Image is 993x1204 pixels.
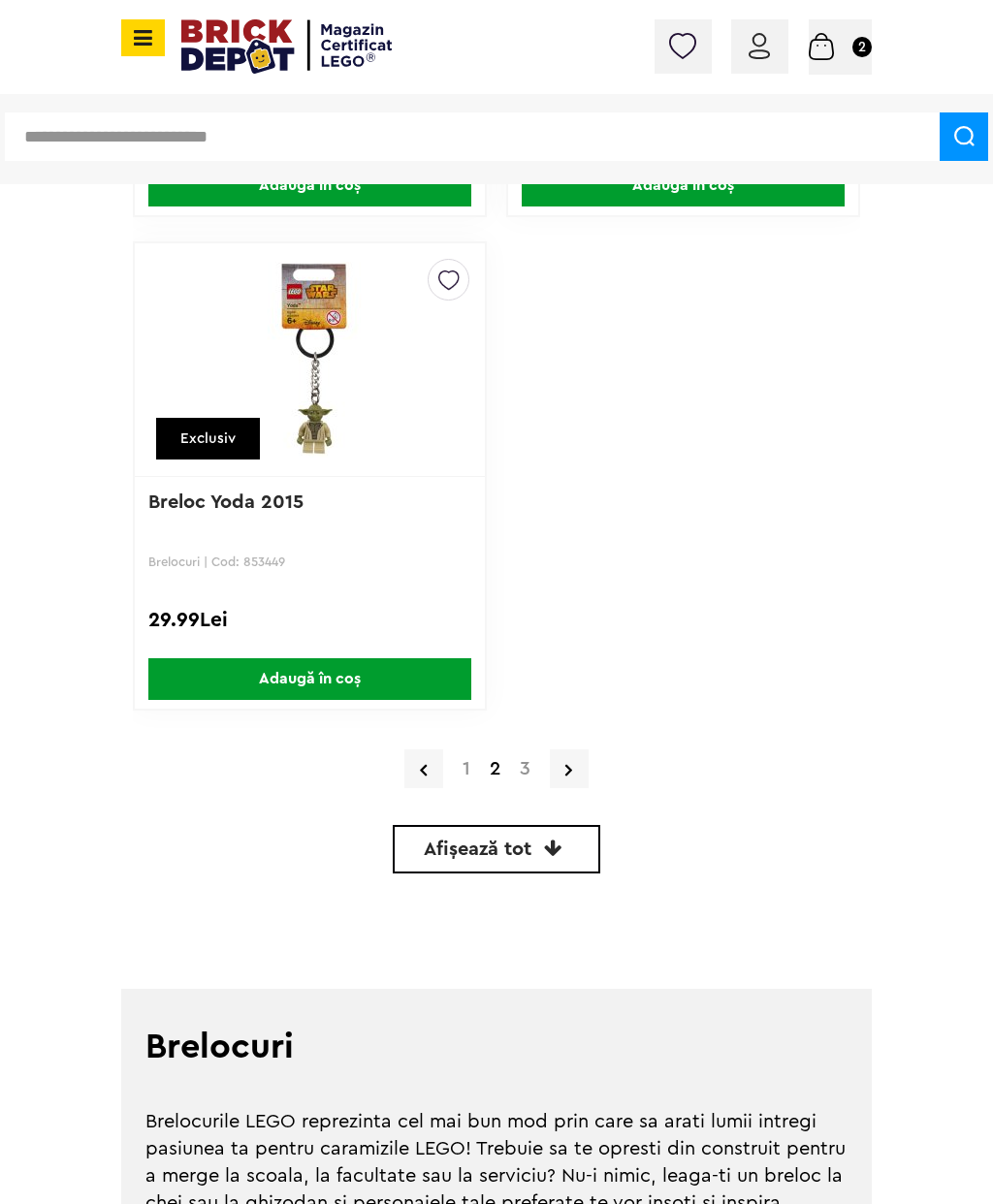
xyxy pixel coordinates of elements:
[508,165,858,206] a: Adaugă în coș
[852,37,872,57] small: 2
[159,262,461,458] img: Breloc Yoda 2015
[393,825,600,873] a: Afișează tot
[145,1030,848,1064] h2: Brelocuri
[148,658,471,700] span: Adaugă în coș
[148,165,471,206] span: Adaugă în coș
[424,840,531,859] span: Afișează tot
[404,749,443,788] a: Pagina precedenta
[522,165,845,206] span: Adaugă în coș
[135,165,485,206] a: Adaugă în coș
[148,608,471,633] div: 29.99Lei
[156,418,260,459] div: Exclusiv
[148,554,471,569] p: Brelocuri | Cod: 853449
[480,759,510,778] strong: 2
[148,492,304,512] a: Breloc Yoda 2015
[550,749,589,788] a: Pagina urmatoare
[453,759,480,778] a: 1
[135,658,485,700] a: Adaugă în coș
[510,759,540,778] a: 3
